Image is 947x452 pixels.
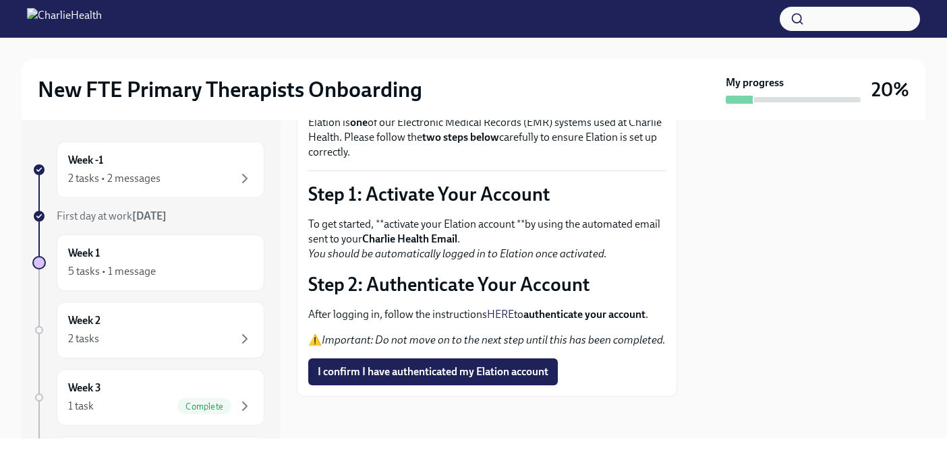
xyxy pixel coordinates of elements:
h6: Week 2 [68,313,101,328]
strong: Charlie Health Email [362,232,457,245]
a: First day at work[DATE] [32,209,264,224]
p: ⚠️ [308,333,666,348]
a: Week 31 taskComplete [32,369,264,426]
h6: Week 1 [68,246,100,261]
a: HERE [487,308,514,321]
span: First day at work [57,209,167,222]
em: You should be automatically logged in to Elation once activated. [308,247,607,260]
em: Important: Do not move on to the next step until this has been completed. [322,333,666,346]
h6: Week -1 [68,153,103,168]
h6: Week 3 [68,381,101,395]
a: Week 22 tasks [32,302,264,358]
img: CharlieHealth [27,8,102,30]
span: I confirm I have authenticated my Elation account [318,365,548,379]
p: After logging in, follow the instructions to . [308,307,666,322]
a: Week -12 tasks • 2 messages [32,141,264,198]
div: 2 tasks [68,331,99,346]
strong: two steps below [422,131,499,143]
div: 1 task [68,399,94,414]
h3: 20% [871,77,909,102]
p: Step 1: Activate Your Account [308,182,666,206]
p: Step 2: Authenticate Your Account [308,272,666,296]
div: 5 tasks • 1 message [68,264,156,279]
strong: one [350,116,368,129]
strong: authenticate your account [523,308,645,321]
h2: New FTE Primary Therapists Onboarding [38,76,422,103]
button: I confirm I have authenticated my Elation account [308,358,558,385]
p: Elation is of our Electronic Medical Records (EMR) systems used at Charlie Health. Please follow ... [308,115,666,160]
strong: [DATE] [132,209,167,222]
span: Complete [177,401,231,412]
div: 2 tasks • 2 messages [68,171,161,186]
strong: My progress [726,75,784,90]
p: To get started, **activate your Elation account **by using the automated email sent to your . [308,217,666,261]
a: Week 15 tasks • 1 message [32,234,264,291]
